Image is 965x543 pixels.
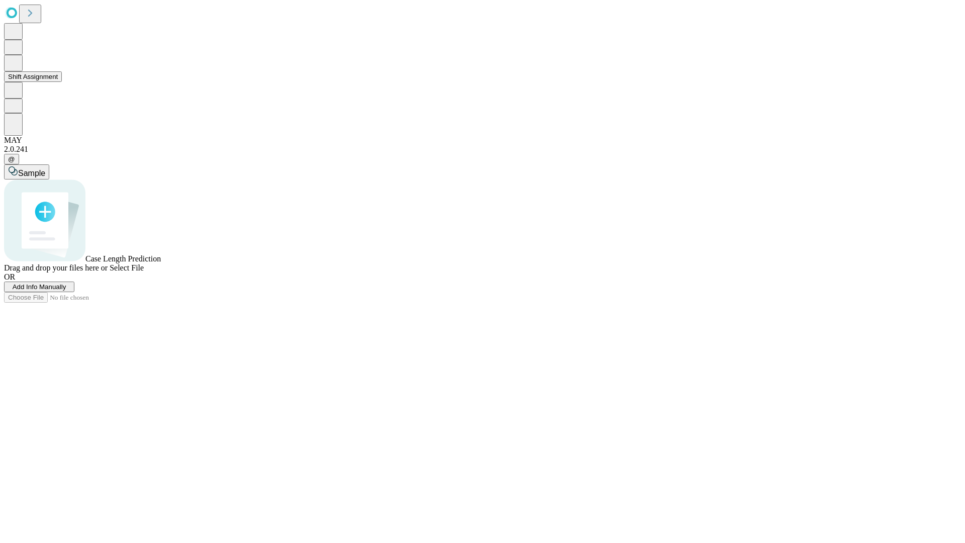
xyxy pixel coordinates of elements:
[4,136,961,145] div: MAY
[8,155,15,163] span: @
[13,283,66,291] span: Add Info Manually
[4,154,19,164] button: @
[4,71,62,82] button: Shift Assignment
[85,254,161,263] span: Case Length Prediction
[4,263,108,272] span: Drag and drop your files here or
[18,169,45,177] span: Sample
[4,273,15,281] span: OR
[4,164,49,179] button: Sample
[4,145,961,154] div: 2.0.241
[4,282,74,292] button: Add Info Manually
[110,263,144,272] span: Select File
